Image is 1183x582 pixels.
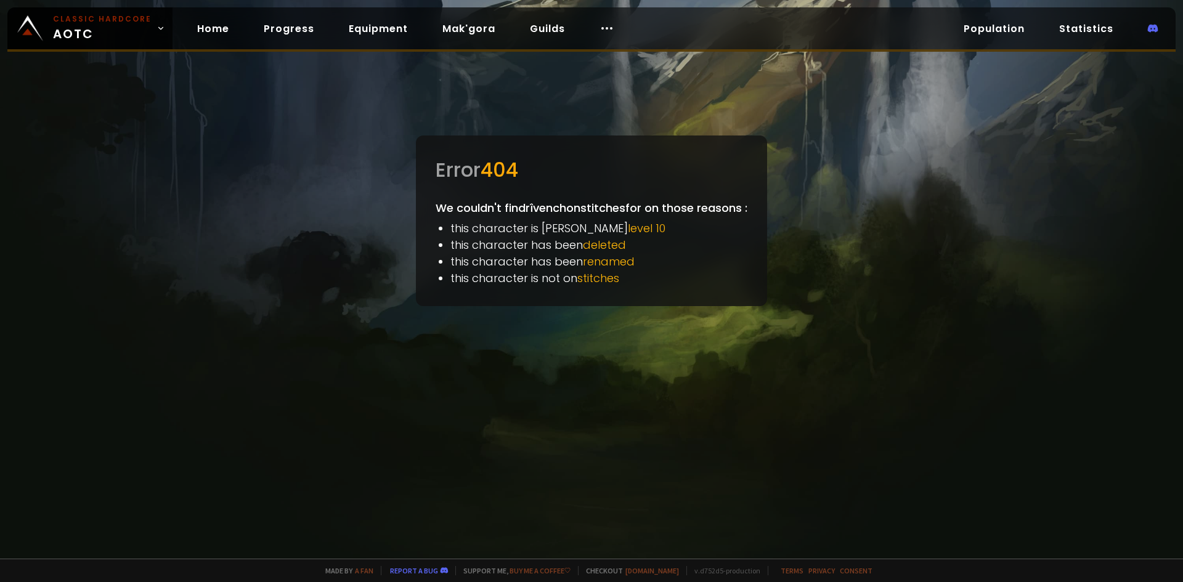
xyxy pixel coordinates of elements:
a: Home [187,16,239,41]
span: Checkout [578,566,679,575]
a: Consent [840,566,872,575]
small: Classic Hardcore [53,14,152,25]
a: Buy me a coffee [510,566,571,575]
span: Made by [318,566,373,575]
a: Equipment [339,16,418,41]
span: AOTC [53,14,152,43]
span: deleted [583,237,626,253]
a: Statistics [1049,16,1123,41]
a: Mak'gora [433,16,505,41]
a: Guilds [520,16,575,41]
div: Error [436,155,747,185]
a: Population [954,16,1035,41]
a: Report a bug [390,566,438,575]
span: renamed [583,254,635,269]
span: stitches [577,270,619,286]
div: We couldn't find rîvench on stitches for on those reasons : [416,135,767,306]
a: Terms [781,566,803,575]
span: level 10 [628,220,665,236]
span: 404 [481,156,518,184]
a: Progress [254,16,324,41]
li: this character has been [450,236,747,253]
a: Classic HardcoreAOTC [7,7,173,49]
a: a fan [355,566,373,575]
a: Privacy [808,566,835,575]
li: this character is not on [450,270,747,286]
li: this character has been [450,253,747,270]
li: this character is [PERSON_NAME] [450,220,747,236]
a: [DOMAIN_NAME] [625,566,679,575]
span: v. d752d5 - production [686,566,760,575]
span: Support me, [455,566,571,575]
